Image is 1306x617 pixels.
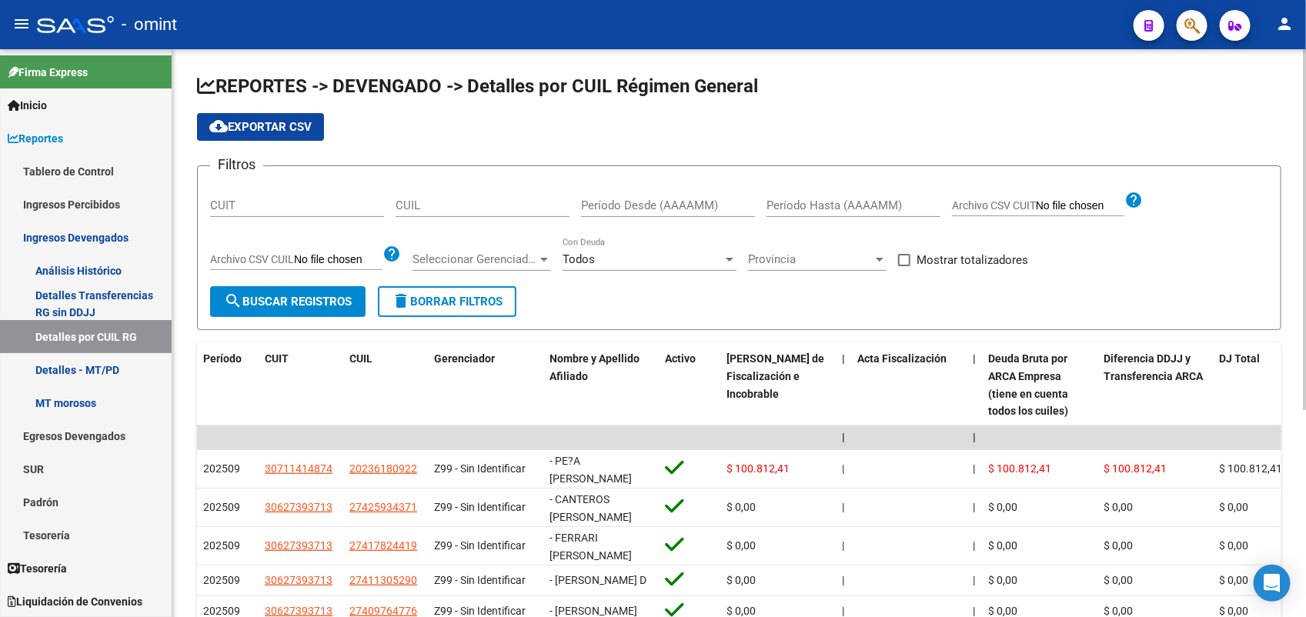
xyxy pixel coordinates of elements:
[842,539,844,552] span: |
[209,120,312,134] span: Exportar CSV
[1104,605,1133,617] span: $ 0,00
[392,295,503,308] span: Borrar Filtros
[549,455,632,485] span: - PE?A [PERSON_NAME]
[434,574,526,586] span: Z99 - Sin Identificar
[434,462,526,475] span: Z99 - Sin Identificar
[1275,15,1294,33] mat-icon: person
[851,342,967,428] datatable-header-cell: Acta Fiscalización
[543,342,659,428] datatable-header-cell: Nombre y Apellido Afiliado
[988,605,1017,617] span: $ 0,00
[917,251,1028,269] span: Mostrar totalizadores
[1097,342,1213,428] datatable-header-cell: Diferencia DDJJ y Transferencia ARCA
[842,462,844,475] span: |
[434,539,526,552] span: Z99 - Sin Identificar
[413,252,537,266] span: Seleccionar Gerenciador
[12,15,31,33] mat-icon: menu
[1219,574,1248,586] span: $ 0,00
[210,286,366,317] button: Buscar Registros
[988,539,1017,552] span: $ 0,00
[203,352,242,365] span: Período
[265,574,332,586] span: 30627393713
[1219,605,1248,617] span: $ 0,00
[203,539,240,552] span: 202509
[1124,191,1143,209] mat-icon: help
[203,574,240,586] span: 202509
[349,574,417,586] span: 27411305290
[549,605,637,617] span: - [PERSON_NAME]
[842,605,844,617] span: |
[8,130,63,147] span: Reportes
[1219,539,1248,552] span: $ 0,00
[726,539,756,552] span: $ 0,00
[952,199,1036,212] span: Archivo CSV CUIT
[748,252,873,266] span: Provincia
[973,539,975,552] span: |
[1104,501,1133,513] span: $ 0,00
[294,253,382,267] input: Archivo CSV CUIL
[434,605,526,617] span: Z99 - Sin Identificar
[973,352,976,365] span: |
[726,352,824,400] span: [PERSON_NAME] de Fiscalización e Incobrable
[349,605,417,617] span: 27409764776
[982,342,1097,428] datatable-header-cell: Deuda Bruta por ARCA Empresa (tiene en cuenta todos los cuiles)
[726,605,756,617] span: $ 0,00
[265,352,289,365] span: CUIT
[197,75,758,97] span: REPORTES -> DEVENGADO -> Detalles por CUIL Régimen General
[726,501,756,513] span: $ 0,00
[8,97,47,114] span: Inicio
[434,352,495,365] span: Gerenciador
[209,117,228,135] mat-icon: cloud_download
[988,574,1017,586] span: $ 0,00
[973,574,975,586] span: |
[203,501,240,513] span: 202509
[726,574,756,586] span: $ 0,00
[1104,574,1133,586] span: $ 0,00
[1036,199,1124,213] input: Archivo CSV CUIT
[349,501,417,513] span: 27425934371
[122,8,177,42] span: - omint
[973,431,976,443] span: |
[434,501,526,513] span: Z99 - Sin Identificar
[988,462,1051,475] span: $ 100.812,41
[349,462,417,475] span: 20236180922
[836,342,851,428] datatable-header-cell: |
[988,352,1068,417] span: Deuda Bruta por ARCA Empresa (tiene en cuenta todos los cuiles)
[203,462,240,475] span: 202509
[224,295,352,308] span: Buscar Registros
[549,574,646,586] span: - [PERSON_NAME] D
[563,252,595,266] span: Todos
[8,593,142,610] span: Liquidación de Convenios
[197,342,259,428] datatable-header-cell: Período
[224,292,242,310] mat-icon: search
[392,292,410,310] mat-icon: delete
[549,352,640,382] span: Nombre y Apellido Afiliado
[1104,539,1133,552] span: $ 0,00
[382,245,401,263] mat-icon: help
[378,286,516,317] button: Borrar Filtros
[973,605,975,617] span: |
[343,342,428,428] datatable-header-cell: CUIL
[265,605,332,617] span: 30627393713
[842,574,844,586] span: |
[428,342,543,428] datatable-header-cell: Gerenciador
[210,253,294,265] span: Archivo CSV CUIL
[1104,352,1203,382] span: Diferencia DDJJ y Transferencia ARCA
[973,462,975,475] span: |
[549,532,632,562] span: - FERRARI [PERSON_NAME]
[8,64,88,81] span: Firma Express
[1219,462,1282,475] span: $ 100.812,41
[842,352,845,365] span: |
[210,154,263,175] h3: Filtros
[665,352,696,365] span: Activo
[726,462,790,475] span: $ 100.812,41
[1104,462,1167,475] span: $ 100.812,41
[720,342,836,428] datatable-header-cell: Deuda Bruta Neto de Fiscalización e Incobrable
[1219,501,1248,513] span: $ 0,00
[659,342,720,428] datatable-header-cell: Activo
[857,352,947,365] span: Acta Fiscalización
[1254,565,1291,602] div: Open Intercom Messenger
[842,501,844,513] span: |
[349,539,417,552] span: 27417824419
[988,501,1017,513] span: $ 0,00
[1219,352,1260,365] span: DJ Total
